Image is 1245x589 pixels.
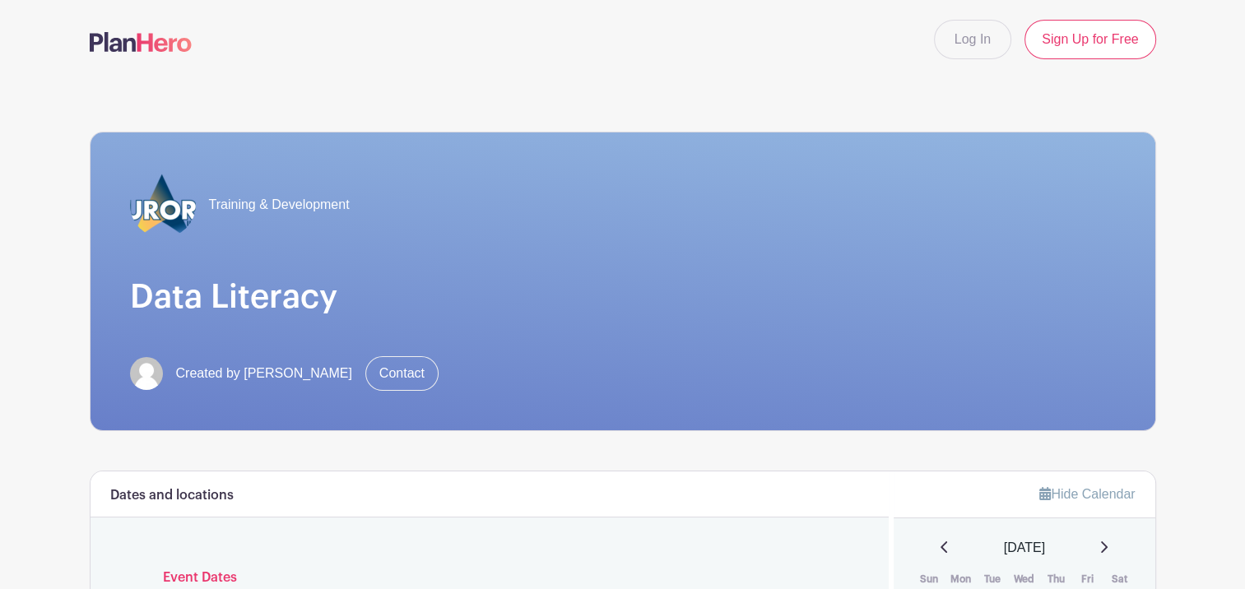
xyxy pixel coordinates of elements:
[130,357,163,390] img: default-ce2991bfa6775e67f084385cd625a349d9dcbb7a52a09fb2fda1e96e2d18dcdb.png
[977,571,1009,587] th: Tue
[130,277,1116,317] h1: Data Literacy
[209,195,350,215] span: Training & Development
[176,364,352,383] span: Created by [PERSON_NAME]
[1040,571,1072,587] th: Thu
[1009,571,1041,587] th: Wed
[1039,487,1135,501] a: Hide Calendar
[1004,538,1045,558] span: [DATE]
[110,488,234,503] h6: Dates and locations
[945,571,978,587] th: Mon
[130,172,196,238] img: 2023_COA_Horiz_Logo_PMS_BlueStroke%204.png
[913,571,945,587] th: Sun
[365,356,439,391] a: Contact
[1072,571,1104,587] th: Fri
[150,570,830,586] h6: Event Dates
[934,20,1011,59] a: Log In
[90,32,192,52] img: logo-507f7623f17ff9eddc593b1ce0a138ce2505c220e1c5a4e2b4648c50719b7d32.svg
[1024,20,1155,59] a: Sign Up for Free
[1103,571,1136,587] th: Sat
